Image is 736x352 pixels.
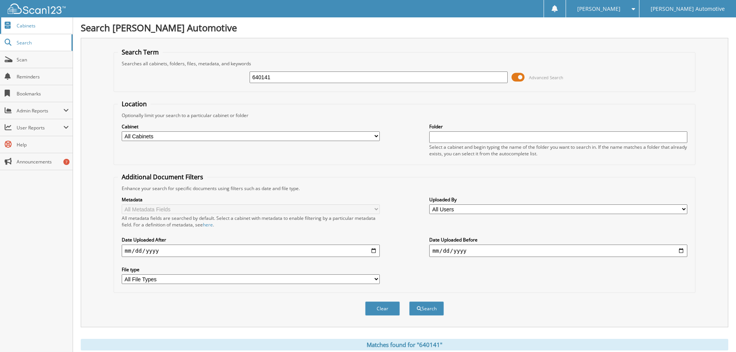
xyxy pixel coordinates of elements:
[17,73,69,80] span: Reminders
[577,7,620,11] span: [PERSON_NAME]
[429,245,687,257] input: end
[118,112,691,119] div: Optionally limit your search to a particular cabinet or folder
[122,266,380,273] label: File type
[17,90,69,97] span: Bookmarks
[122,236,380,243] label: Date Uploaded After
[651,7,725,11] span: [PERSON_NAME] Automotive
[118,185,691,192] div: Enhance your search for specific documents using filters such as date and file type.
[429,236,687,243] label: Date Uploaded Before
[17,124,63,131] span: User Reports
[118,173,207,181] legend: Additional Document Filters
[203,221,213,228] a: here
[365,301,400,316] button: Clear
[429,144,687,157] div: Select a cabinet and begin typing the name of the folder you want to search in. If the name match...
[63,159,70,165] div: 7
[81,339,728,350] div: Matches found for "640141"
[697,315,736,352] iframe: Chat Widget
[8,3,66,14] img: scan123-logo-white.svg
[17,107,63,114] span: Admin Reports
[17,39,68,46] span: Search
[17,158,69,165] span: Announcements
[122,245,380,257] input: start
[17,22,69,29] span: Cabinets
[118,100,151,108] legend: Location
[429,196,687,203] label: Uploaded By
[122,215,380,228] div: All metadata fields are searched by default. Select a cabinet with metadata to enable filtering b...
[118,60,691,67] div: Searches all cabinets, folders, files, metadata, and keywords
[118,48,163,56] legend: Search Term
[429,123,687,130] label: Folder
[409,301,444,316] button: Search
[17,56,69,63] span: Scan
[122,123,380,130] label: Cabinet
[529,75,563,80] span: Advanced Search
[122,196,380,203] label: Metadata
[81,21,728,34] h1: Search [PERSON_NAME] Automotive
[17,141,69,148] span: Help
